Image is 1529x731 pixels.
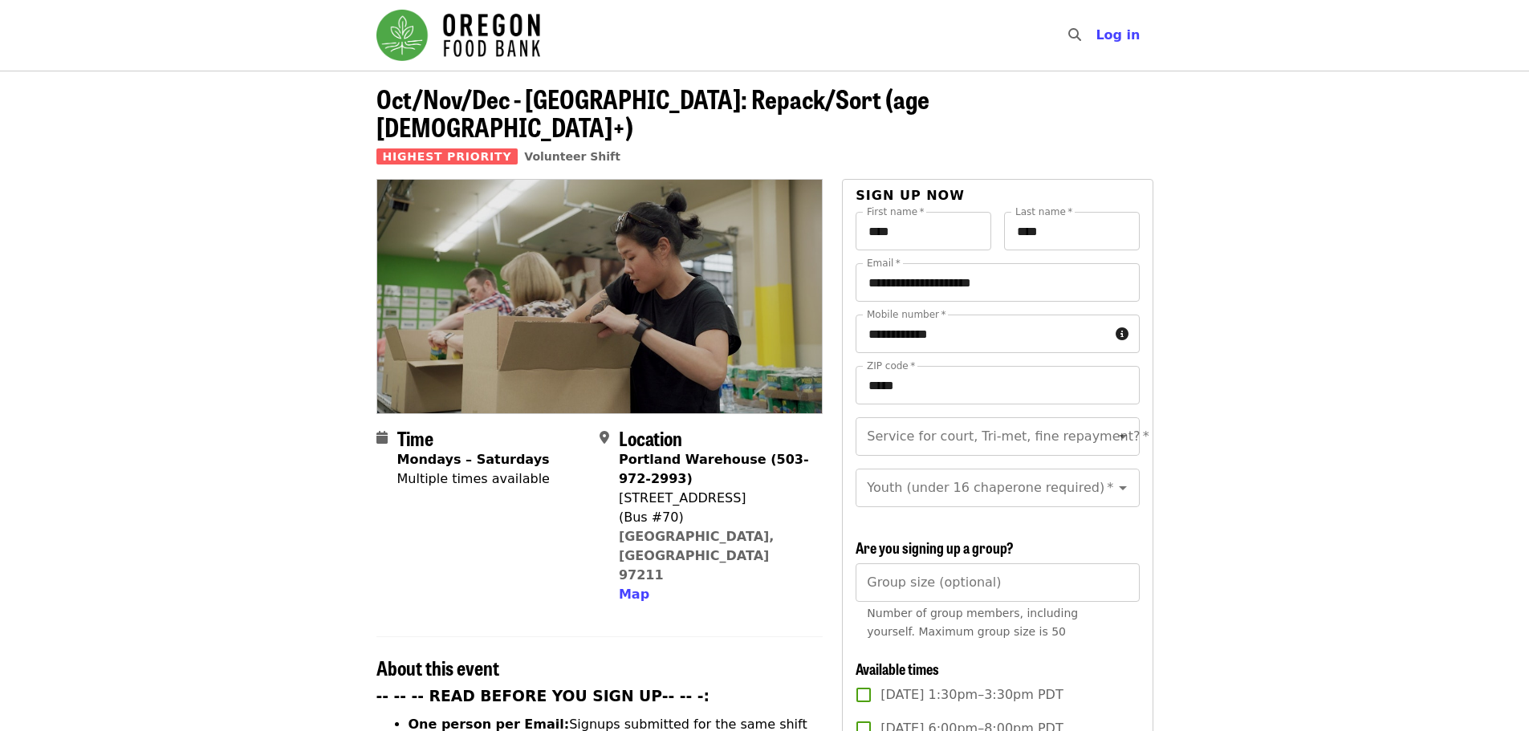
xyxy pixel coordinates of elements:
[1004,212,1140,250] input: Last name
[856,658,939,679] span: Available times
[524,150,620,163] a: Volunteer Shift
[1112,425,1134,448] button: Open
[376,653,499,681] span: About this event
[376,430,388,445] i: calendar icon
[880,685,1063,705] span: [DATE] 1:30pm–3:30pm PDT
[1096,27,1140,43] span: Log in
[600,430,609,445] i: map-marker-alt icon
[397,424,433,452] span: Time
[619,585,649,604] button: Map
[619,424,682,452] span: Location
[376,10,540,61] img: Oregon Food Bank - Home
[397,469,550,489] div: Multiple times available
[867,607,1078,638] span: Number of group members, including yourself. Maximum group size is 50
[376,148,518,164] span: Highest Priority
[856,563,1139,602] input: [object Object]
[619,529,775,583] a: [GEOGRAPHIC_DATA], [GEOGRAPHIC_DATA] 97211
[856,263,1139,302] input: Email
[377,180,823,412] img: Oct/Nov/Dec - Portland: Repack/Sort (age 8+) organized by Oregon Food Bank
[1068,27,1081,43] i: search icon
[867,258,901,268] label: Email
[1116,327,1128,342] i: circle-info icon
[867,310,945,319] label: Mobile number
[856,188,965,203] span: Sign up now
[856,212,991,250] input: First name
[1083,19,1153,51] button: Log in
[867,361,915,371] label: ZIP code
[376,79,929,145] span: Oct/Nov/Dec - [GEOGRAPHIC_DATA]: Repack/Sort (age [DEMOGRAPHIC_DATA]+)
[856,537,1014,558] span: Are you signing up a group?
[867,207,925,217] label: First name
[856,366,1139,404] input: ZIP code
[619,508,810,527] div: (Bus #70)
[397,452,550,467] strong: Mondays – Saturdays
[619,489,810,508] div: [STREET_ADDRESS]
[376,688,710,705] strong: -- -- -- READ BEFORE YOU SIGN UP-- -- -:
[619,587,649,602] span: Map
[856,315,1108,353] input: Mobile number
[619,452,809,486] strong: Portland Warehouse (503-972-2993)
[1015,207,1072,217] label: Last name
[1091,16,1104,55] input: Search
[1112,477,1134,499] button: Open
